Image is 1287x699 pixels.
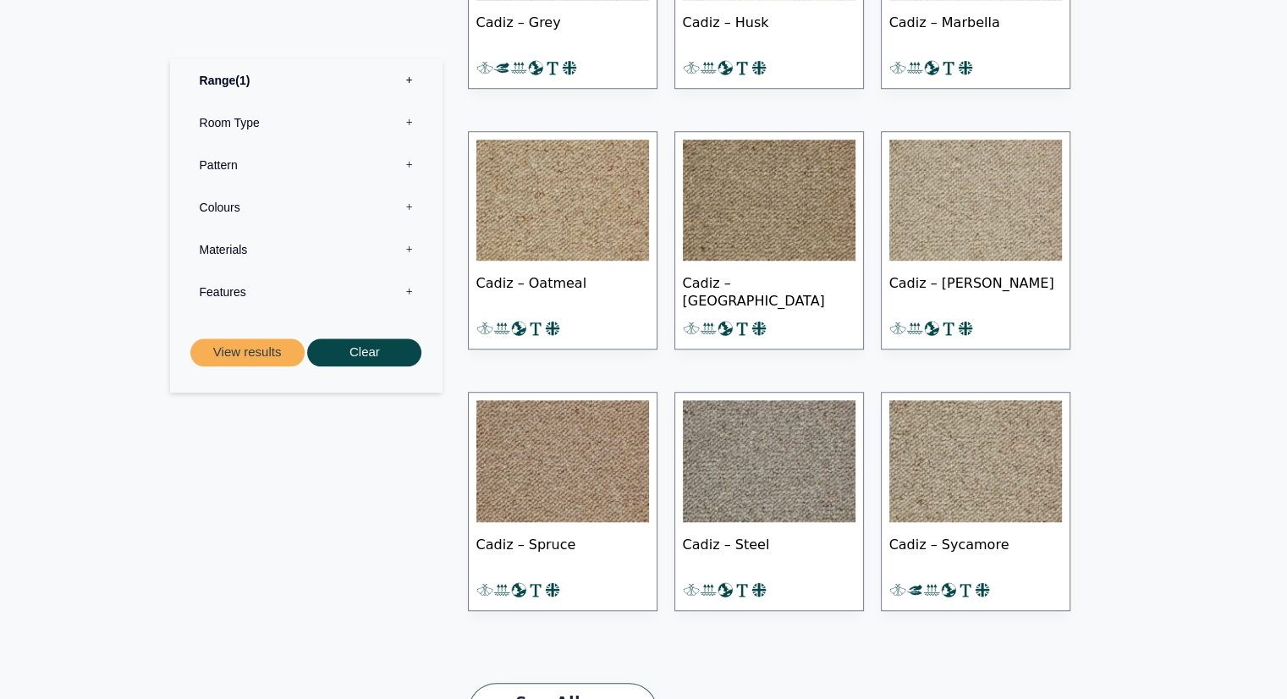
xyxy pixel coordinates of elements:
a: Cadiz – Spruce [468,392,657,611]
img: Cadiz-Rowan [889,140,1062,261]
span: Cadiz – Sycamore [889,522,1062,581]
label: Pattern [183,144,430,186]
a: Cadiz – Sycamore [881,392,1070,611]
img: Cadiz-Spruce [476,400,649,522]
img: Cadiz Oatmeal [476,140,649,261]
span: 1 [235,74,250,87]
span: Cadiz – [PERSON_NAME] [889,261,1062,320]
label: Range [183,59,430,102]
img: Cadiz-Sycamore [889,400,1062,522]
a: Cadiz – [PERSON_NAME] [881,131,1070,350]
span: Cadiz – Steel [683,522,855,581]
button: Clear [307,338,421,366]
a: Cadiz – [GEOGRAPHIC_DATA] [674,131,864,350]
button: View results [190,338,305,366]
label: Features [183,271,430,313]
a: Cadiz – Oatmeal [468,131,657,350]
label: Materials [183,228,430,271]
span: Cadiz – [GEOGRAPHIC_DATA] [683,261,855,320]
label: Colours [183,186,430,228]
span: Cadiz – Spruce [476,522,649,581]
span: Cadiz – Oatmeal [476,261,649,320]
img: Cadiz-Playa [683,140,855,261]
label: Room Type [183,102,430,144]
a: Cadiz – Steel [674,392,864,611]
